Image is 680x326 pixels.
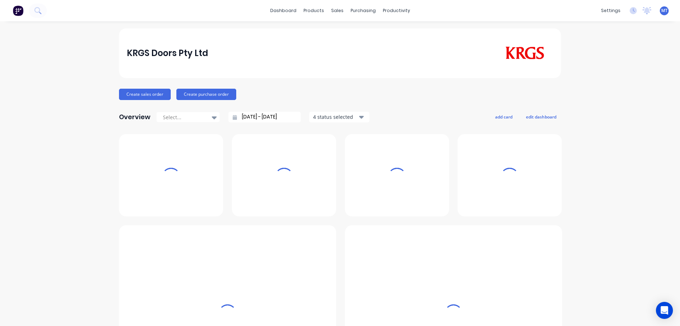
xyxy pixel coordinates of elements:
[300,5,328,16] div: products
[313,113,358,121] div: 4 status selected
[328,5,347,16] div: sales
[379,5,414,16] div: productivity
[491,112,517,121] button: add card
[176,89,236,100] button: Create purchase order
[267,5,300,16] a: dashboard
[13,5,23,16] img: Factory
[127,46,208,60] div: KRGS Doors Pty Ltd
[119,89,171,100] button: Create sales order
[661,7,668,14] span: MT
[309,112,369,122] button: 4 status selected
[504,46,546,60] img: KRGS Doors Pty Ltd
[597,5,624,16] div: settings
[521,112,561,121] button: edit dashboard
[656,302,673,319] div: Open Intercom Messenger
[347,5,379,16] div: purchasing
[119,110,151,124] div: Overview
